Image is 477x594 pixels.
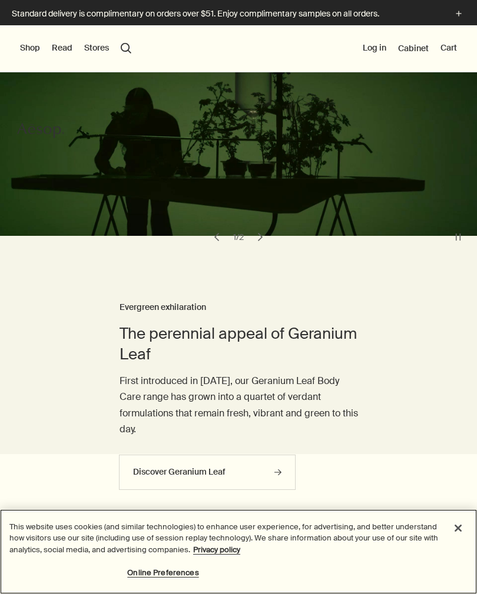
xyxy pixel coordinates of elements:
[445,515,471,541] button: Close
[127,561,200,585] button: Online Preferences, Opens the preference center dialog
[20,42,40,54] button: Shop
[9,521,444,556] div: This website uses cookies (and similar technologies) to enhance user experience, for advertising,...
[20,25,131,72] nav: primary
[230,232,247,242] div: 1 / 2
[12,7,465,21] button: Standard delivery is complimentary on orders over $51. Enjoy complimentary samples on all orders.
[193,545,240,555] a: More information about your privacy, opens in a new tab
[84,42,109,54] button: Stores
[17,122,64,139] svg: Aesop
[121,43,131,54] button: Open search
[17,122,64,142] a: Aesop
[120,301,358,315] h3: Evergreen exhilaration
[363,25,457,72] nav: supplementary
[398,43,429,54] a: Cabinet
[52,42,72,54] button: Read
[12,8,440,20] p: Standard delivery is complimentary on orders over $51. Enjoy complimentary samples on all orders.
[208,229,225,245] button: previous slide
[440,42,457,54] button: Cart
[120,323,358,364] h2: The perennial appeal of Geranium Leaf
[119,455,296,490] a: Discover Geranium Leaf
[252,229,269,245] button: next slide
[363,42,386,54] button: Log in
[120,373,358,437] p: First introduced in [DATE], our Geranium Leaf Body Care range has grown into a quartet of verdant...
[450,229,466,245] button: pause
